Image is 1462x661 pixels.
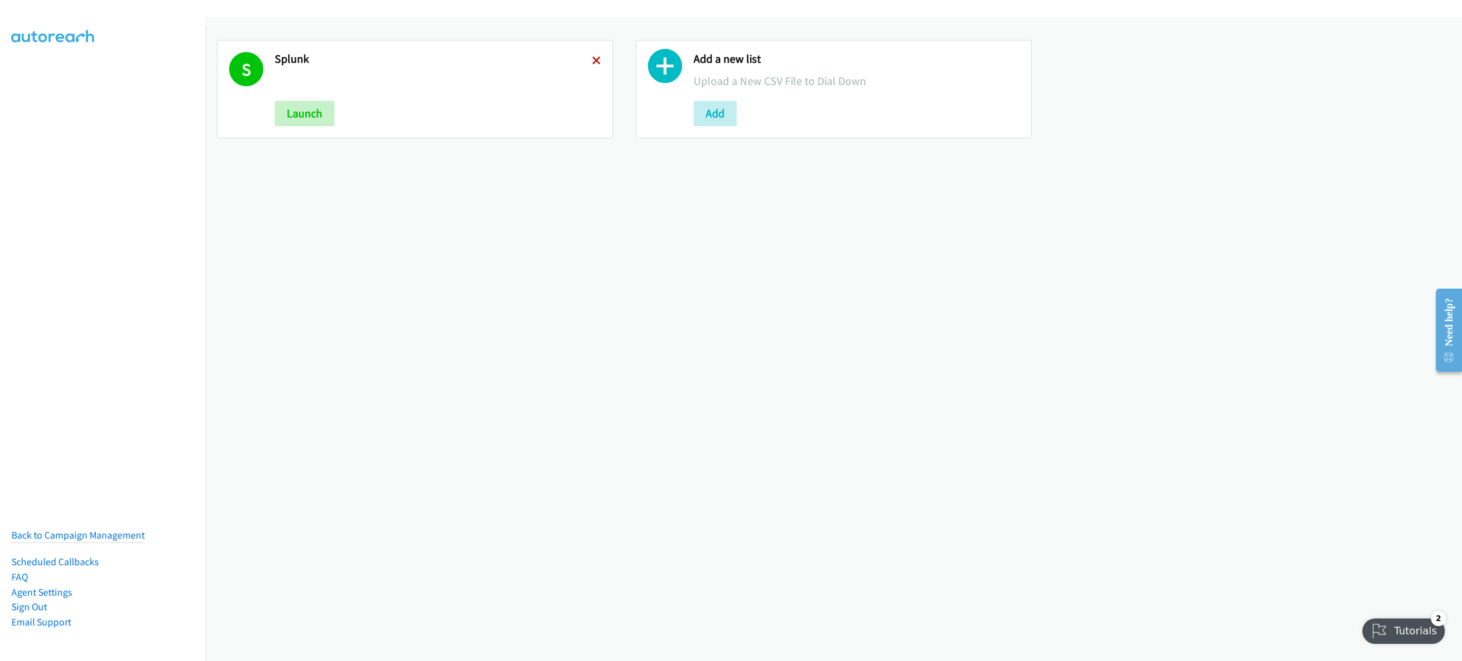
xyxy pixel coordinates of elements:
[11,616,71,628] a: Email Support
[11,586,72,598] a: Agent Settings
[11,601,47,613] a: Sign Out
[694,72,1020,89] p: Upload a New CSV File to Dial Down
[275,101,334,126] button: Launch
[275,52,592,67] h2: Splunk
[694,101,737,126] button: Add
[11,571,28,583] a: FAQ
[11,556,99,568] a: Scheduled Callbacks
[229,52,263,86] h1: S
[1355,606,1452,651] iframe: Checklist
[694,52,1020,67] h2: Add a new list
[1425,280,1462,381] iframe: Resource Center
[11,529,145,541] a: Back to Campaign Management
